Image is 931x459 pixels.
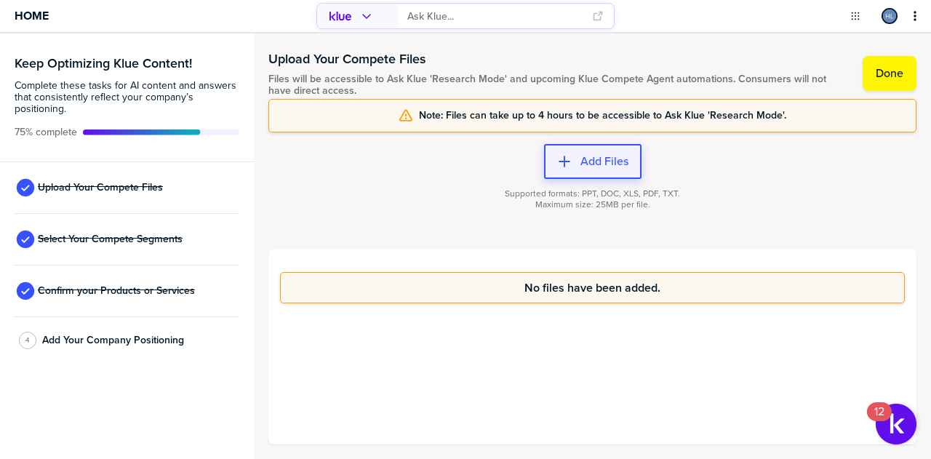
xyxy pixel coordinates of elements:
span: Upload Your Compete Files [38,182,163,193]
h3: Keep Optimizing Klue Content! [15,57,239,70]
button: Open Drop [848,9,863,23]
span: Files will be accessible to Ask Klue 'Research Mode' and upcoming Klue Compete Agent automations.... [268,73,848,97]
img: db57eb68fbfd6c83ebe3cda687f30fb3-sml.png [883,9,896,23]
label: Done [876,66,903,81]
span: Select Your Compete Segments [38,234,183,245]
div: 12 [874,412,884,431]
span: No files have been added. [524,282,660,294]
span: Add Your Company Positioning [42,335,184,346]
a: Edit Profile [880,7,899,25]
button: Add Files [544,144,642,179]
span: 4 [25,335,30,346]
span: Home [15,9,49,22]
label: Add Files [580,154,628,169]
input: Ask Klue... [407,4,584,28]
span: Note: Files can take up to 4 hours to be accessible to Ask Klue 'Research Mode'. [419,110,786,121]
span: Complete these tasks for AI content and answers that consistently reflect your company’s position... [15,80,239,115]
h1: Upload Your Compete Files [268,50,848,68]
span: Maximum size: 25MB per file. [535,199,650,210]
span: Supported formats: PPT, DOC, XLS, PDF, TXT. [505,188,680,199]
button: Done [863,56,916,91]
span: Active [15,127,77,138]
button: Open Resource Center, 12 new notifications [876,404,916,444]
div: HJ Li [882,8,898,24]
span: Confirm your Products or Services [38,285,195,297]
